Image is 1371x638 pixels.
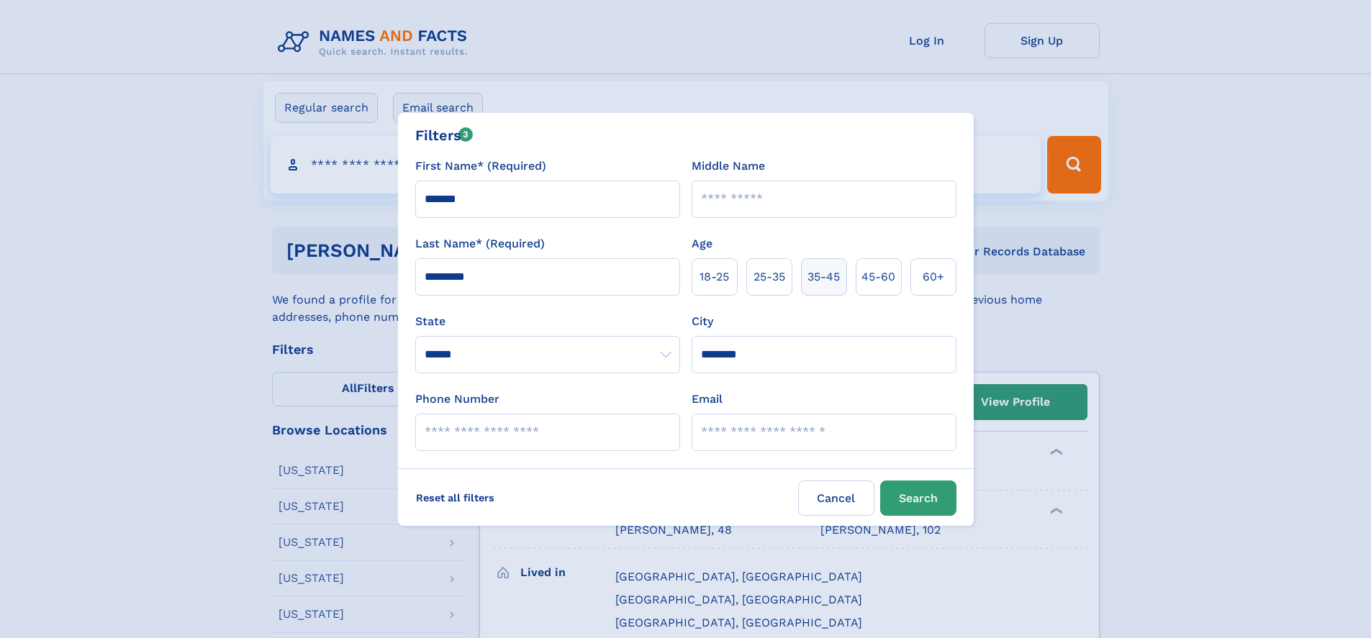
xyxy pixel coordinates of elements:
label: Email [692,391,723,408]
span: 60+ [923,268,944,286]
label: Phone Number [415,391,499,408]
label: Age [692,235,712,252]
label: Reset all filters [407,480,504,515]
div: Filters [415,124,474,146]
label: Cancel [798,480,874,516]
label: State [415,313,680,330]
button: Search [880,480,956,516]
span: 35‑45 [807,268,840,286]
span: 45‑60 [861,268,895,286]
span: 25‑35 [754,268,785,286]
label: First Name* (Required) [415,158,546,175]
label: Last Name* (Required) [415,235,545,252]
span: 18‑25 [700,268,729,286]
label: Middle Name [692,158,765,175]
label: City [692,313,713,330]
